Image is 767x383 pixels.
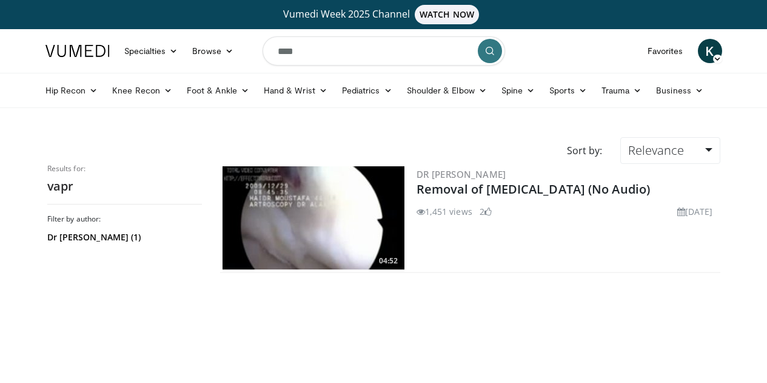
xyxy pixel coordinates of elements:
[38,78,106,103] a: Hip Recon
[558,137,611,164] div: Sort by:
[47,214,202,224] h3: Filter by author:
[677,205,713,218] li: [DATE]
[542,78,594,103] a: Sports
[179,78,256,103] a: Foot & Ankle
[620,137,720,164] a: Relevance
[594,78,649,103] a: Trauma
[47,5,720,24] a: Vumedi Week 2025 ChannelWATCH NOW
[417,168,506,180] a: Dr [PERSON_NAME]
[105,78,179,103] a: Knee Recon
[375,256,401,266] span: 04:52
[335,78,400,103] a: Pediatrics
[417,205,472,218] li: 1,451 views
[494,78,542,103] a: Spine
[400,78,494,103] a: Shoulder & Elbow
[117,39,186,63] a: Specialties
[47,178,202,194] h2: vapr
[628,142,684,158] span: Relevance
[256,78,335,103] a: Hand & Wrist
[640,39,691,63] a: Favorites
[263,36,505,66] input: Search topics, interventions
[649,78,711,103] a: Business
[47,231,199,243] a: Dr [PERSON_NAME] (1)
[47,164,202,174] p: Results for:
[698,39,722,63] a: K
[45,45,110,57] img: VuMedi Logo
[223,166,404,269] img: 139786_0000_1.png.300x170_q85_crop-smart_upscale.jpg
[415,5,479,24] span: WATCH NOW
[223,166,404,269] a: 04:52
[185,39,241,63] a: Browse
[417,181,651,197] a: Removal of [MEDICAL_DATA] (No Audio)
[480,205,492,218] li: 2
